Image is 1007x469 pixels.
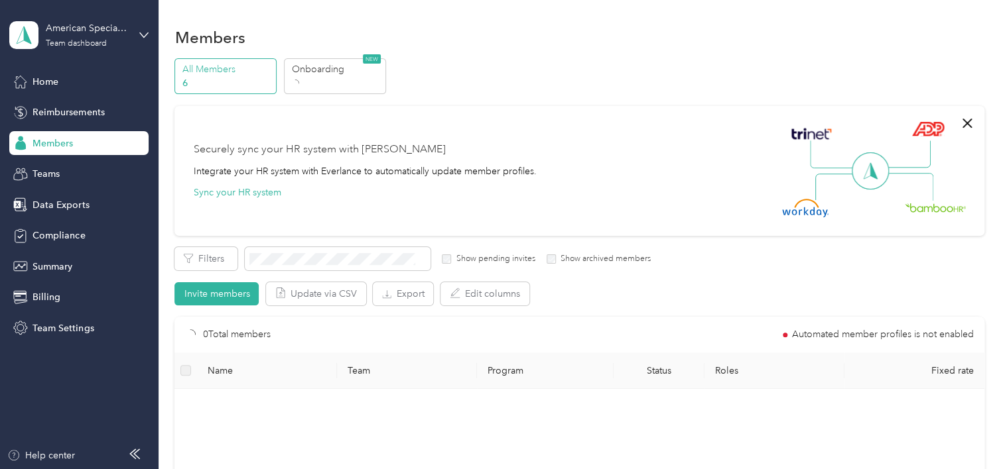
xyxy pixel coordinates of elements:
[203,327,271,342] p: 0 Total members
[614,352,705,389] th: Status
[788,125,835,143] img: Trinet
[182,76,273,90] p: 6
[363,54,381,64] span: NEW
[337,352,477,389] th: Team
[782,199,829,217] img: Workday
[33,229,85,242] span: Compliance
[451,253,535,265] label: Show pending invites
[810,140,856,169] img: Line Left Up
[905,203,966,212] img: BambooHR
[815,173,861,200] img: Line Left Down
[7,448,75,462] button: Help center
[705,352,844,389] th: Roles
[33,105,104,119] span: Reimbursements
[197,352,337,389] th: Name
[33,198,89,212] span: Data Exports
[33,290,60,304] span: Billing
[477,352,614,389] th: Program
[33,75,58,89] span: Home
[33,321,94,335] span: Team Settings
[193,142,445,158] div: Securely sync your HR system with [PERSON_NAME]
[193,164,536,178] div: Integrate your HR system with Everlance to automatically update member profiles.
[291,62,381,76] p: Onboarding
[208,365,326,376] span: Name
[174,282,259,305] button: Invite members
[911,121,944,136] img: ADP
[46,21,129,35] div: American Specialty Lab
[556,253,651,265] label: Show archived members
[33,167,60,181] span: Teams
[933,395,1007,469] iframe: Everlance-gr Chat Button Frame
[792,330,974,339] span: Automated member profiles is not enabled
[884,140,931,168] img: Line Right Up
[373,282,433,305] button: Export
[46,40,107,48] div: Team dashboard
[182,62,273,76] p: All Members
[193,185,281,199] button: Sync your HR system
[440,282,529,305] button: Edit columns
[887,173,933,201] img: Line Right Down
[33,260,72,274] span: Summary
[33,136,73,150] span: Members
[174,247,237,270] button: Filters
[174,30,245,44] h1: Members
[266,282,366,305] button: Update via CSV
[844,352,984,389] th: Fixed rate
